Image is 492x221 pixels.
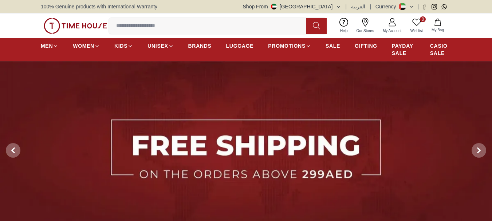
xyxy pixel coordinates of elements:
[430,42,451,57] span: CASIO SALE
[430,39,451,60] a: CASIO SALE
[406,16,427,35] a: 0Wishlist
[41,3,157,10] span: 100% Genuine products with International Warranty
[226,42,254,50] span: LUGGAGE
[114,39,133,52] a: KIDS
[147,42,168,50] span: UNISEX
[417,3,419,10] span: |
[429,27,447,33] span: My Bag
[354,28,377,33] span: Our Stores
[73,42,94,50] span: WOMEN
[441,4,447,9] a: Whatsapp
[370,3,371,10] span: |
[432,4,437,9] a: Instagram
[271,4,277,9] img: United Arab Emirates
[337,28,351,33] span: Help
[355,42,377,50] span: GIFTING
[392,39,416,60] a: PAYDAY SALE
[326,42,340,50] span: SALE
[392,42,416,57] span: PAYDAY SALE
[188,39,212,52] a: BRANDS
[346,3,347,10] span: |
[226,39,254,52] a: LUGGAGE
[243,3,341,10] button: Shop From[GEOGRAPHIC_DATA]
[326,39,340,52] a: SALE
[73,39,100,52] a: WOMEN
[420,16,426,22] span: 0
[41,39,58,52] a: MEN
[41,42,53,50] span: MEN
[44,18,107,34] img: ...
[408,28,426,33] span: Wishlist
[352,16,378,35] a: Our Stores
[188,42,212,50] span: BRANDS
[268,39,311,52] a: PROMOTIONS
[336,16,352,35] a: Help
[380,28,405,33] span: My Account
[351,3,365,10] button: العربية
[147,39,173,52] a: UNISEX
[355,39,377,52] a: GIFTING
[114,42,127,50] span: KIDS
[268,42,306,50] span: PROMOTIONS
[375,3,399,10] div: Currency
[422,4,427,9] a: Facebook
[427,17,448,34] button: My Bag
